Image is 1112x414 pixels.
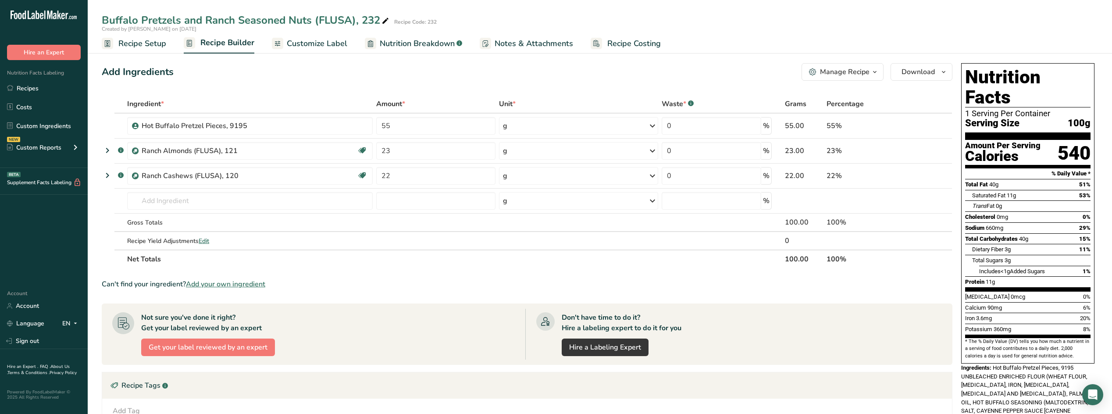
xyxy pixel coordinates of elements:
div: Amount Per Serving [965,142,1041,150]
div: 23.00 [785,146,823,156]
div: Ranch Cashews (FLUSA), 120 [142,171,251,181]
div: Recipe Yield Adjustments [127,236,373,246]
a: Language [7,316,44,331]
a: Nutrition Breakdown [365,34,462,54]
span: 15% [1079,236,1091,242]
th: Net Totals [125,250,783,268]
span: 1% [1083,268,1091,275]
div: Can't find your ingredient? [102,279,952,289]
div: Waste [662,99,694,109]
span: Grams [785,99,806,109]
span: Fat [972,203,994,209]
span: 0g [996,203,1002,209]
div: g [503,171,507,181]
span: Sodium [965,225,984,231]
span: Created by [PERSON_NAME] on [DATE] [102,25,196,32]
span: <1g [1001,268,1010,275]
a: Hire a Labeling Expert [562,339,649,356]
span: Recipe Setup [118,38,166,50]
div: g [503,196,507,206]
button: Hire an Expert [7,45,81,60]
a: Privacy Policy [50,370,77,376]
div: Don't have time to do it? Hire a labeling expert to do it for you [562,312,681,333]
span: 11g [986,278,995,285]
div: g [503,146,507,156]
span: Cholesterol [965,214,995,220]
div: g [503,121,507,131]
span: 90mg [987,304,1002,311]
a: Customize Label [272,34,347,54]
a: Notes & Attachments [480,34,573,54]
span: Total Fat [965,181,988,188]
span: Download [902,67,935,77]
span: 6% [1083,304,1091,311]
span: 100g [1068,118,1091,129]
span: Add your own ingredient [186,279,265,289]
h1: Nutrition Facts [965,67,1091,107]
span: [MEDICAL_DATA] [965,293,1009,300]
span: 660mg [986,225,1003,231]
input: Add Ingredient [127,192,373,210]
div: 22.00 [785,171,823,181]
img: Sub Recipe [132,173,139,179]
a: Terms & Conditions . [7,370,50,376]
a: Hire an Expert . [7,364,38,370]
div: 22% [827,171,906,181]
div: EN [62,318,81,329]
span: Total Sugars [972,257,1003,264]
span: Recipe Builder [200,37,254,49]
span: 3.6mg [976,315,992,321]
span: Calcium [965,304,986,311]
div: Add Ingredients [102,65,174,79]
div: Open Intercom Messenger [1082,384,1103,405]
span: 8% [1083,326,1091,332]
div: Calories [965,150,1041,163]
span: Dietary Fiber [972,246,1003,253]
div: NEW [7,137,20,142]
div: 100.00 [785,217,823,228]
span: Serving Size [965,118,1019,129]
section: % Daily Value * [965,168,1091,179]
span: Customize Label [287,38,347,50]
span: Includes Added Sugars [979,268,1045,275]
span: Protein [965,278,984,285]
span: 40g [989,181,998,188]
span: Ingredients: [961,364,991,371]
div: Gross Totals [127,218,373,227]
img: Sub Recipe [132,148,139,154]
span: Get your label reviewed by an expert [149,342,267,353]
span: 20% [1080,315,1091,321]
span: Nutrition Breakdown [380,38,455,50]
section: * The % Daily Value (DV) tells you how much a nutrient in a serving of food contributes to a dail... [965,338,1091,360]
span: Total Carbohydrates [965,236,1018,242]
span: 29% [1079,225,1091,231]
div: Recipe Code: 232 [394,18,437,26]
span: Saturated Fat [972,192,1005,199]
span: 3g [1005,246,1011,253]
button: Get your label reviewed by an expert [141,339,275,356]
span: 51% [1079,181,1091,188]
i: Trans [972,203,987,209]
div: Powered By FoodLabelMaker © 2025 All Rights Reserved [7,389,81,400]
div: Ranch Almonds (FLUSA), 121 [142,146,251,156]
div: Recipe Tags [102,372,952,399]
div: 540 [1058,142,1091,165]
div: Not sure you've done it right? Get your label reviewed by an expert [141,312,262,333]
span: 0mg [997,214,1008,220]
span: Percentage [827,99,864,109]
span: 11g [1007,192,1016,199]
span: 360mg [994,326,1011,332]
div: Custom Reports [7,143,61,152]
th: 100.00 [783,250,825,268]
span: Ingredient [127,99,164,109]
span: Amount [376,99,405,109]
span: Recipe Costing [607,38,661,50]
span: 53% [1079,192,1091,199]
div: 1 Serving Per Container [965,109,1091,118]
a: About Us . [7,364,70,376]
a: Recipe Setup [102,34,166,54]
a: Recipe Costing [591,34,661,54]
div: BETA [7,172,21,177]
a: FAQ . [40,364,50,370]
span: Iron [965,315,975,321]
